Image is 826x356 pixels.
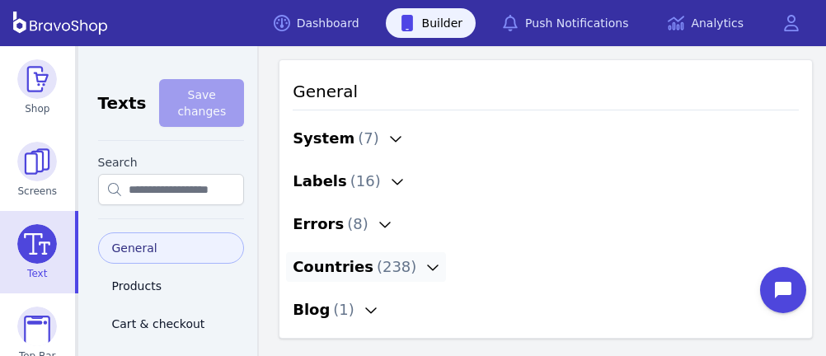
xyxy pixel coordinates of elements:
img: BravoShop [13,12,107,35]
span: ( 238 ) [377,255,416,279]
button: Errors (8) [286,209,398,239]
button: Countries (238) [286,252,446,282]
div: Labels [293,170,381,193]
button: Blog (1) [286,295,384,325]
h1: General [293,80,799,103]
div: Countries [293,255,416,279]
a: General [98,232,245,264]
button: Labels (16) [286,166,411,196]
span: ( 7 ) [358,127,379,150]
span: Screens [18,185,58,198]
label: Search [98,154,245,171]
a: Builder [386,8,476,38]
a: Push Notifications [489,8,641,38]
span: Save changes [177,88,226,118]
div: System [293,127,379,150]
button: Save changes [159,79,244,127]
a: Cart & checkout [98,308,245,340]
span: Shop [25,102,49,115]
button: System (7) [286,124,409,153]
a: Analytics [655,8,757,38]
a: Dashboard [260,8,373,38]
span: Text [27,267,47,280]
span: ( 16 ) [350,170,381,193]
span: ( 1 ) [333,298,354,321]
h1: Texts [98,91,147,115]
span: ( 8 ) [347,213,368,236]
div: Blog [293,298,354,321]
div: Errors [293,213,368,236]
a: Products [98,270,245,302]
